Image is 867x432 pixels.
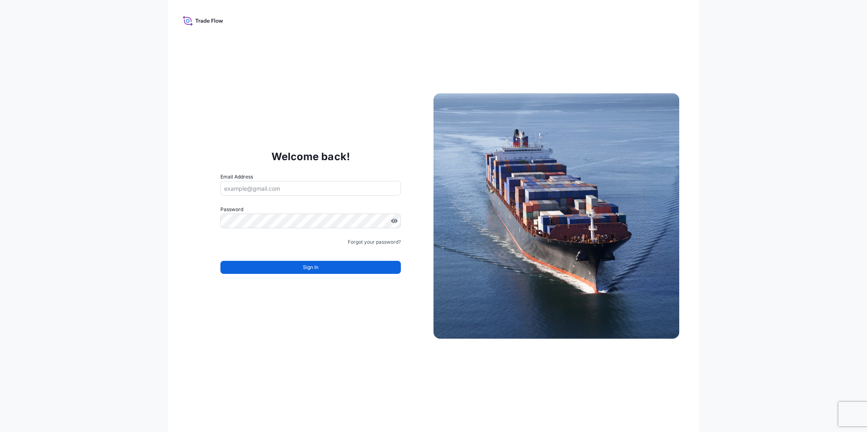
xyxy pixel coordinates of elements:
[348,238,401,246] a: Forgot your password?
[271,150,350,163] p: Welcome back!
[220,173,253,181] label: Email Address
[220,261,401,274] button: Sign In
[391,218,398,224] button: Show password
[433,93,679,339] img: Ship illustration
[303,263,318,271] span: Sign In
[220,205,401,214] label: Password
[220,181,401,196] input: example@gmail.com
